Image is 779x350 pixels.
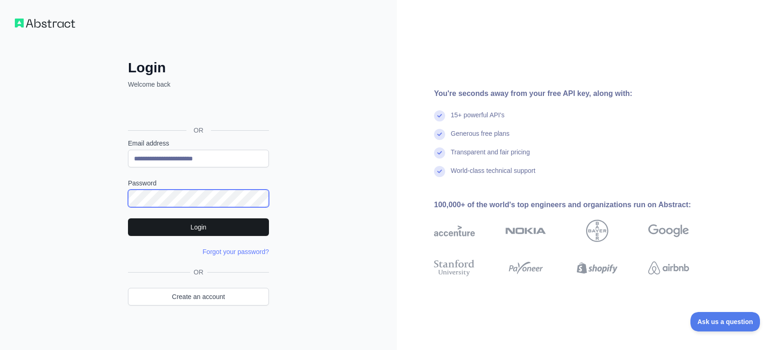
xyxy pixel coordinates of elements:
[648,258,689,278] img: airbnb
[434,147,445,159] img: check mark
[128,80,269,89] p: Welcome back
[451,110,504,129] div: 15+ powerful API's
[128,178,269,188] label: Password
[186,126,211,135] span: OR
[128,59,269,76] h2: Login
[128,139,269,148] label: Email address
[434,199,719,210] div: 100,000+ of the world's top engineers and organizations run on Abstract:
[15,19,75,28] img: Workflow
[434,220,475,242] img: accenture
[451,147,530,166] div: Transparent and fair pricing
[434,166,445,177] img: check mark
[586,220,608,242] img: bayer
[123,99,272,120] iframe: Sign in with Google Button
[203,248,269,255] a: Forgot your password?
[577,258,618,278] img: shopify
[128,218,269,236] button: Login
[451,166,536,185] div: World-class technical support
[128,288,269,305] a: Create an account
[505,258,546,278] img: payoneer
[190,267,207,277] span: OR
[434,129,445,140] img: check mark
[505,220,546,242] img: nokia
[648,220,689,242] img: google
[434,258,475,278] img: stanford university
[690,312,760,331] iframe: Toggle Customer Support
[434,110,445,121] img: check mark
[451,129,510,147] div: Generous free plans
[434,88,719,99] div: You're seconds away from your free API key, along with:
